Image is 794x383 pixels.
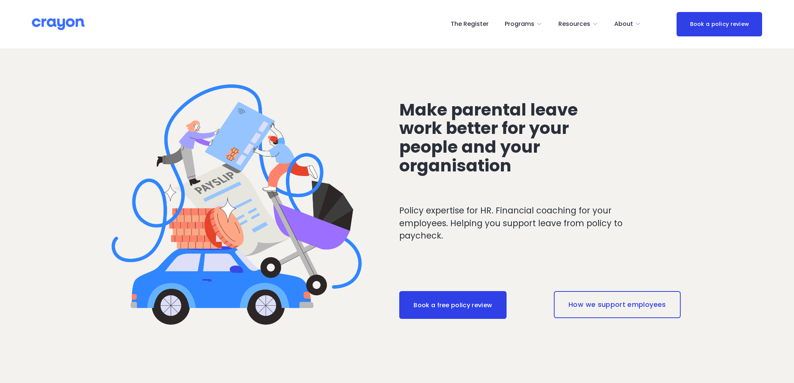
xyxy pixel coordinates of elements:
[451,18,489,30] a: The Register
[399,98,582,178] span: Make parental leave work better for your people and your organisation
[554,291,680,318] a: How we support employees
[505,18,543,30] a: folder dropdown
[614,18,641,30] a: folder dropdown
[32,18,84,31] img: Crayon
[558,19,590,30] span: Resources
[558,18,599,30] a: folder dropdown
[399,291,507,319] a: Book a free policy review
[677,12,762,36] a: Book a policy review
[614,19,633,30] span: About
[399,204,653,242] p: Policy expertise for HR. Financial coaching for your employees. Helping you support leave from po...
[505,19,534,30] span: Programs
